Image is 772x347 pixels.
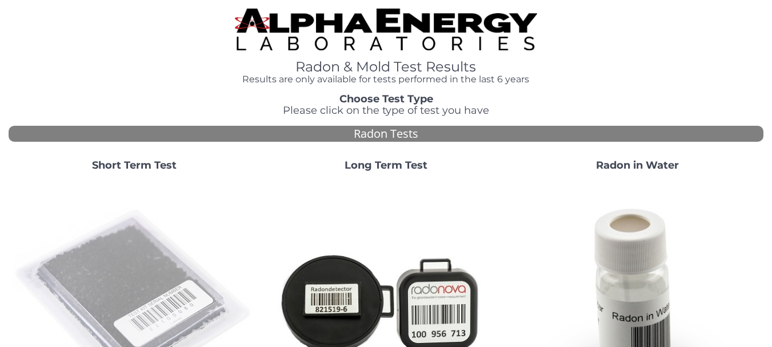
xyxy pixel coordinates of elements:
[283,104,489,117] span: Please click on the type of test you have
[92,159,177,171] strong: Short Term Test
[596,159,679,171] strong: Radon in Water
[339,93,433,105] strong: Choose Test Type
[235,9,537,50] img: TightCrop.jpg
[235,59,537,74] h1: Radon & Mold Test Results
[345,159,427,171] strong: Long Term Test
[235,74,537,85] h4: Results are only available for tests performed in the last 6 years
[9,126,763,142] div: Radon Tests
